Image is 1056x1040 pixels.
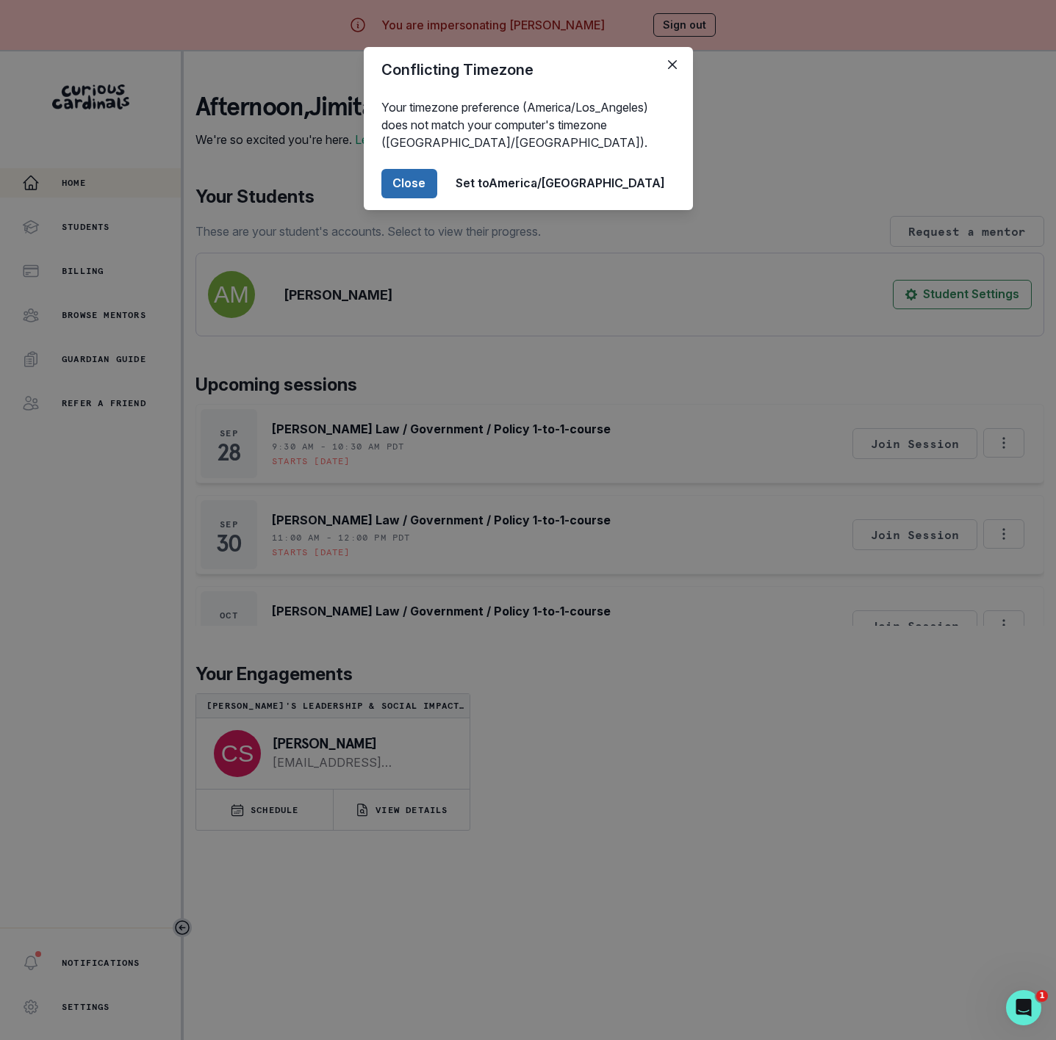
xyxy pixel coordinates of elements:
iframe: Intercom live chat [1006,990,1041,1025]
header: Conflicting Timezone [364,47,693,93]
button: Set toAmerica/[GEOGRAPHIC_DATA] [446,169,675,198]
div: Your timezone preference (America/Los_Angeles) does not match your computer's timezone ([GEOGRAPH... [364,93,693,157]
span: 1 [1036,990,1048,1002]
button: Close [381,169,437,198]
button: Close [661,53,684,76]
